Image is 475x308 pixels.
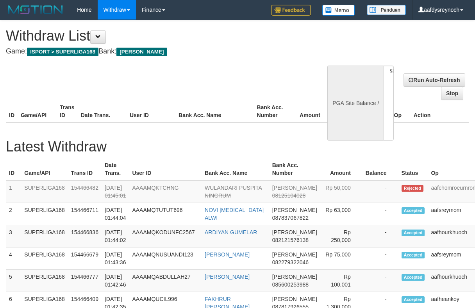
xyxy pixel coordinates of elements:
[68,158,102,180] th: Trans ID
[78,100,127,123] th: Date Trans.
[320,270,362,292] td: Rp 100,001
[129,270,202,292] td: AAAAMQABDULLAH27
[205,251,250,258] a: [PERSON_NAME]
[322,5,355,16] img: Button%20Memo.svg
[272,251,317,258] span: [PERSON_NAME]
[327,66,384,141] div: PGA Site Balance /
[272,229,317,235] span: [PERSON_NAME]
[21,158,68,180] th: Game/API
[21,203,68,225] td: SUPERLIGA168
[68,180,102,203] td: 154466482
[6,225,21,247] td: 3
[269,158,320,180] th: Bank Acc. Number
[205,229,257,235] a: ARDIYAN GUMELAR
[6,158,21,180] th: ID
[21,247,68,270] td: SUPERLIGA168
[102,225,129,247] td: [DATE] 01:44:02
[402,274,425,281] span: Accepted
[129,203,202,225] td: AAAAMQTUTUT696
[18,100,57,123] th: Game/API
[6,139,469,155] h1: Latest Withdraw
[398,158,428,180] th: Status
[6,28,309,44] h1: Withdraw List
[129,158,202,180] th: User ID
[205,185,262,199] a: WULANDARI PUSPITA NINGRUM
[402,185,423,192] span: Rejected
[272,192,306,199] span: 08125104028
[57,100,77,123] th: Trans ID
[367,5,406,15] img: panduan.png
[362,203,398,225] td: -
[320,158,362,180] th: Amount
[6,100,18,123] th: ID
[272,215,309,221] span: 087837067822
[404,73,465,87] a: Run Auto-Refresh
[6,247,21,270] td: 4
[272,281,309,288] span: 085600253988
[68,270,102,292] td: 154466777
[391,100,411,123] th: Op
[402,252,425,258] span: Accepted
[320,180,362,203] td: Rp 50,000
[320,203,362,225] td: Rp 63,000
[402,230,425,236] span: Accepted
[68,247,102,270] td: 154466679
[362,180,398,203] td: -
[27,48,98,56] span: ISPORT > SUPERLIGA168
[102,203,129,225] td: [DATE] 01:44:04
[362,247,398,270] td: -
[6,203,21,225] td: 2
[362,270,398,292] td: -
[68,225,102,247] td: 154466836
[102,270,129,292] td: [DATE] 01:42:46
[21,180,68,203] td: SUPERLIGA168
[272,274,317,280] span: [PERSON_NAME]
[102,247,129,270] td: [DATE] 01:43:36
[411,100,469,123] th: Action
[293,100,332,123] th: Amount
[6,180,21,203] td: 1
[272,259,309,265] span: 082279322046
[202,158,269,180] th: Bank Acc. Name
[254,100,293,123] th: Bank Acc. Number
[116,48,167,56] span: [PERSON_NAME]
[272,207,317,213] span: [PERSON_NAME]
[102,180,129,203] td: [DATE] 01:45:01
[441,87,463,100] a: Stop
[6,4,65,16] img: MOTION_logo.png
[129,180,202,203] td: AAAAMQKTCHNG
[21,225,68,247] td: SUPERLIGA168
[320,225,362,247] td: Rp 250,000
[205,274,250,280] a: [PERSON_NAME]
[6,270,21,292] td: 5
[129,225,202,247] td: AAAAMQKODUNFC2567
[271,5,311,16] img: Feedback.jpg
[21,270,68,292] td: SUPERLIGA168
[272,185,317,191] span: [PERSON_NAME]
[320,247,362,270] td: Rp 75,000
[127,100,175,123] th: User ID
[402,207,425,214] span: Accepted
[68,203,102,225] td: 154466711
[205,207,264,221] a: NOVI [MEDICAL_DATA] ALWI
[175,100,254,123] th: Bank Acc. Name
[129,247,202,270] td: AAAAMQNUSUANDI123
[272,296,317,302] span: [PERSON_NAME]
[362,225,398,247] td: -
[402,296,425,303] span: Accepted
[272,237,309,243] span: 082121576138
[6,48,309,55] h4: Game: Bank:
[102,158,129,180] th: Date Trans.
[362,158,398,180] th: Balance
